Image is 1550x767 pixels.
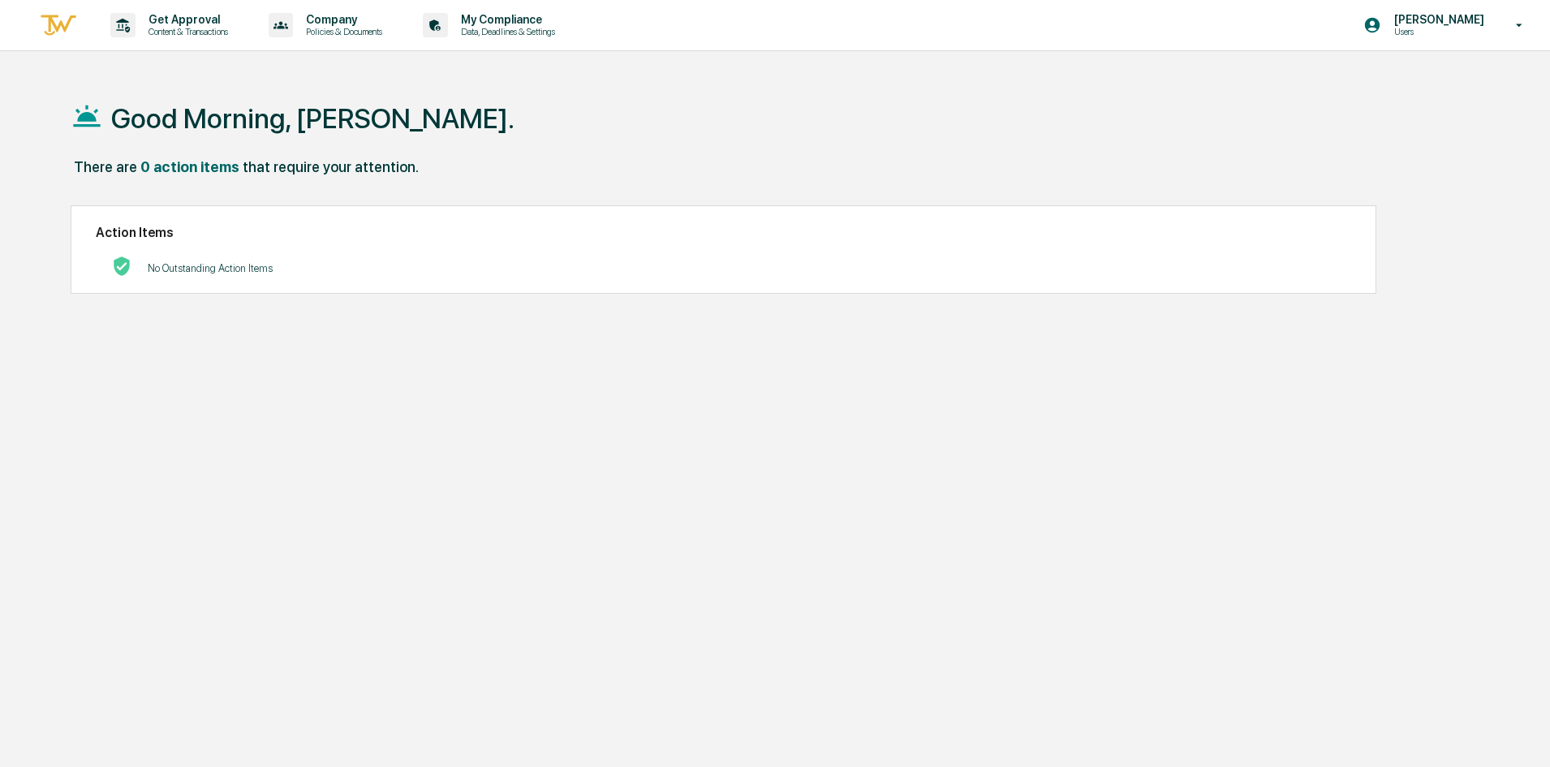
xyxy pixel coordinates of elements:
p: [PERSON_NAME] [1381,13,1492,26]
p: Policies & Documents [293,26,390,37]
h2: Action Items [96,225,1351,240]
img: logo [39,12,78,39]
p: Get Approval [136,13,236,26]
div: There are [74,158,137,175]
img: No Actions logo [112,256,131,276]
p: Content & Transactions [136,26,236,37]
div: that require your attention. [243,158,419,175]
h1: Good Morning, [PERSON_NAME]. [111,102,515,135]
p: No Outstanding Action Items [148,262,273,274]
p: Data, Deadlines & Settings [448,26,563,37]
p: Company [293,13,390,26]
p: My Compliance [448,13,563,26]
p: Users [1381,26,1492,37]
div: 0 action items [140,158,239,175]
